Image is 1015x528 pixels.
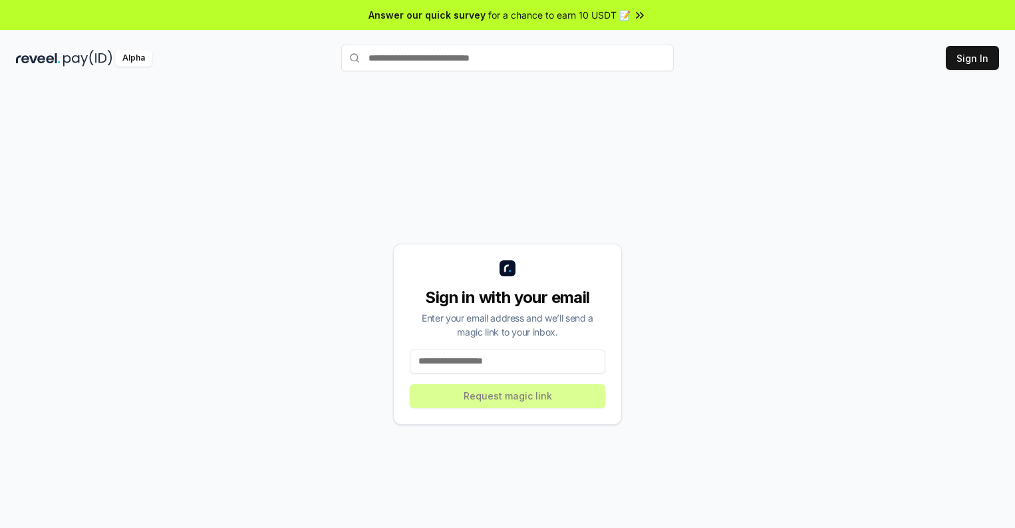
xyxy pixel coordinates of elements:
[946,46,999,70] button: Sign In
[115,50,152,67] div: Alpha
[410,287,605,308] div: Sign in with your email
[16,50,61,67] img: reveel_dark
[488,8,631,22] span: for a chance to earn 10 USDT 📝
[410,311,605,339] div: Enter your email address and we’ll send a magic link to your inbox.
[500,260,515,276] img: logo_small
[368,8,486,22] span: Answer our quick survey
[63,50,112,67] img: pay_id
